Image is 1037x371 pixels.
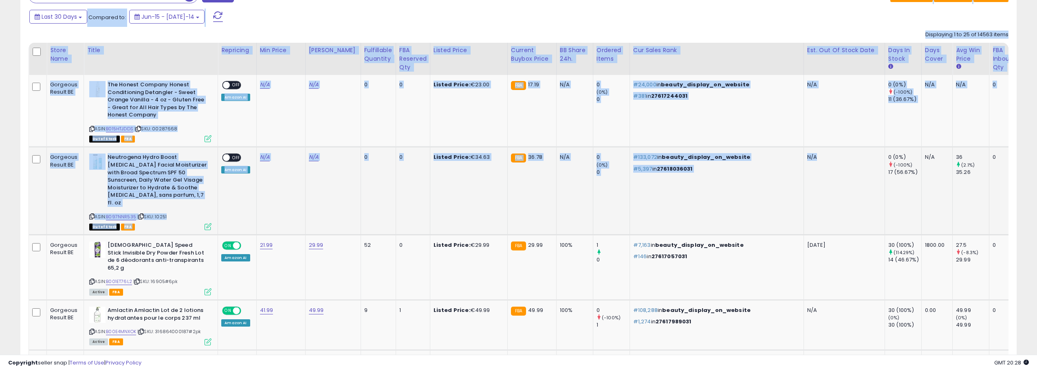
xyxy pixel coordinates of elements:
div: Amazon AI [221,94,250,101]
p: in [633,318,797,325]
div: Gorgeous Result BE [50,154,77,168]
div: 0 [597,154,630,161]
span: All listings currently available for purchase on Amazon [89,338,108,345]
small: FBA [511,307,526,316]
div: Est. Out Of Stock Date [807,46,881,55]
div: Gorgeous Result BE [50,307,77,321]
small: (-100%) [894,89,912,95]
p: in [633,81,797,88]
div: 100% [560,241,587,249]
div: 30 (100%) [888,307,921,314]
span: All listings currently available for purchase on Amazon [89,289,108,296]
img: 31TKfcsgYvL._SL40_.jpg [89,81,106,97]
a: 21.99 [260,241,273,249]
div: 0 [597,81,630,88]
b: Neutrogena Hydro Boost [MEDICAL_DATA] Facial Moisturizer with Broad Spectrum SPF 50 Sunscreen, Da... [108,154,207,209]
div: €49.99 [434,307,501,314]
p: in [633,154,797,161]
img: 41d3pwv7dIL._SL40_.jpg [89,241,106,258]
span: beauty_display_on_website [662,153,750,161]
div: 11 (36.67%) [888,96,921,103]
button: Jun-15 - [DATE]-14 [129,10,205,24]
div: 1 [597,321,630,329]
span: beauty_display_on_website [655,241,744,249]
p: in [633,165,797,173]
img: 317z9cSnJUL._SL40_.jpg [89,307,106,323]
b: The Honest Company Honest Conditioning Detangler - Sweet Orange Vanilla - 4 oz - Gluten Free - Gr... [108,81,207,121]
small: FBA [511,241,526,250]
span: OFF [230,154,243,161]
span: 49.99 [528,306,543,314]
div: €29.99 [434,241,501,249]
div: ASIN: [89,81,211,141]
span: 27617057031 [652,252,687,260]
p: in [633,253,797,260]
span: 17.19 [528,81,539,88]
div: Amazon AI [221,319,250,327]
div: Repricing [221,46,253,55]
div: 9 [364,307,390,314]
div: 0 [993,154,1014,161]
div: 1 [597,241,630,249]
div: 0 [597,256,630,263]
p: in [633,92,797,100]
div: 0 [597,96,630,103]
a: 41.99 [260,306,273,314]
div: Displaying 1 to 25 of 14563 items [925,31,1008,39]
div: 100% [560,307,587,314]
div: 0 [597,169,630,176]
div: Amazon AI [221,166,250,173]
button: Last 30 Days [29,10,87,24]
div: 14 (46.67%) [888,256,921,263]
div: N/A [925,154,946,161]
div: ASIN: [89,154,211,229]
span: FBA [109,289,123,296]
p: in [633,307,797,314]
span: | SKU: 10251 [137,213,167,220]
div: 1800.00 [925,241,946,249]
small: (0%) [597,89,608,95]
span: 2025-08-14 20:28 GMT [994,359,1029,367]
b: Listed Price: [434,153,471,161]
div: 49.99 [956,321,989,329]
span: FBA [109,338,123,345]
span: FBA [121,224,135,231]
a: N/A [309,81,319,89]
small: (0%) [956,314,967,321]
a: B00E4MNXOK [106,328,136,335]
span: | SKU: 316864000187#2pk [137,328,201,335]
p: N/A [807,154,878,161]
div: Store Name [50,46,80,63]
b: [DEMOGRAPHIC_DATA] Speed Stick Invisible Dry Powder Fresh Lot de 6 déodorants anti-transpirants 6... [108,241,207,274]
span: 27617989031 [656,318,691,325]
span: 27618036031 [657,165,693,173]
span: beauty_display_on_website [662,306,751,314]
img: 41W8aNTTH1L._SL40_.jpg [89,154,106,170]
div: Days Cover [925,46,949,63]
div: €23.00 [434,81,501,88]
span: #108,288 [633,306,658,314]
div: FBA Reserved Qty [399,46,427,72]
div: Days In Stock [888,46,918,63]
div: 17 (56.67%) [888,169,921,176]
div: [PERSON_NAME] [309,46,357,55]
span: #381 [633,92,647,100]
span: beauty_display_on_website [661,81,749,88]
a: N/A [260,81,270,89]
a: 49.99 [309,306,324,314]
b: Listed Price: [434,241,471,249]
div: 0 [399,81,424,88]
div: Gorgeous Result BE [50,81,77,96]
small: Days In Stock. [888,63,893,70]
div: 0 [993,307,1014,314]
div: N/A [560,81,587,88]
span: OFF [240,242,253,249]
p: [DATE] [807,241,878,249]
a: 29.99 [309,241,324,249]
span: All listings that are currently out of stock and unavailable for purchase on Amazon [89,224,120,231]
span: #133,072 [633,153,657,161]
span: #146 [633,252,647,260]
small: Avg Win Price. [956,63,961,70]
div: 30 (100%) [888,241,921,249]
div: 0.00 [925,307,946,314]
